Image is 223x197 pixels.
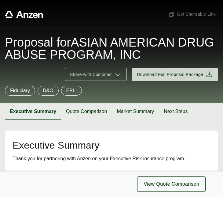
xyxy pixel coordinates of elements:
[112,103,159,120] button: Market Summary
[137,71,203,78] span: Download Full Proposal Package
[5,103,61,120] button: Executive Summary
[137,176,206,192] button: View Quote Comparison
[65,68,127,81] button: Share with Customer
[169,11,216,17] span: Get Shareable Link
[5,36,218,61] span: Proposal for ASIAN AMERICAN DRUG ABUSE PROGRAM, INC
[70,71,112,78] span: Share with Customer
[159,103,192,120] button: Next Steps
[66,87,77,94] p: EPLI
[13,140,210,150] h2: Executive Summary
[10,87,30,94] p: Fiduciary
[61,103,112,120] button: Quote Comparison
[43,87,53,94] p: D&O
[5,11,43,18] a: Anzen website
[166,9,218,20] button: Get Shareable Link
[144,180,199,188] span: View Quote Comparison
[132,68,218,81] button: Download Full Proposal Package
